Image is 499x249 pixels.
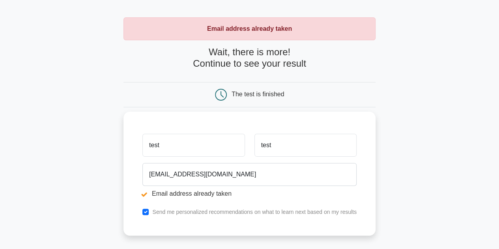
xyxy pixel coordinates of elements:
div: The test is finished [232,91,284,97]
strong: Email address already taken [207,25,292,32]
input: First name [142,134,245,157]
h4: Wait, there is more! Continue to see your result [123,47,376,69]
input: Email [142,163,357,186]
li: Email address already taken [142,189,357,198]
input: Last name [254,134,357,157]
label: Send me personalized recommendations on what to learn next based on my results [152,209,357,215]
